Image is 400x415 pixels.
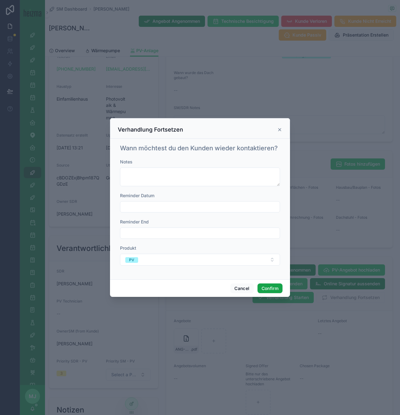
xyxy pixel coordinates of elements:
span: Reminder End [120,219,149,224]
span: Reminder Datum [120,193,154,198]
h3: Verhandlung Fortsetzen [118,126,183,133]
div: PV [129,257,134,263]
h1: Wann möchtest du den Kunden wieder kontaktieren? [120,144,278,152]
button: Select Button [120,254,280,266]
button: Confirm [257,283,282,293]
button: Cancel [230,283,253,293]
span: Notes [120,159,132,164]
span: Produkt [120,245,136,251]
